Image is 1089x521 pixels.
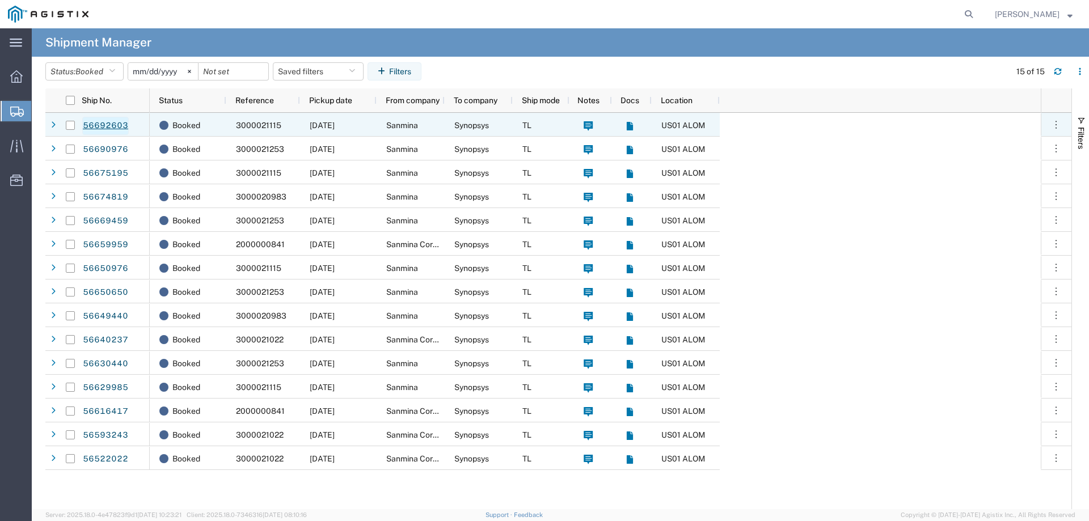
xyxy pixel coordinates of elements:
[263,511,307,518] span: [DATE] 08:10:16
[386,121,418,130] span: Sanmina
[386,264,418,273] span: Sanmina
[172,375,200,399] span: Booked
[522,454,531,463] span: TL
[82,379,129,397] a: 56629985
[386,406,463,416] span: Sanmina Corporation
[1016,66,1045,78] div: 15 of 15
[454,264,489,273] span: Synopsys
[661,168,705,177] span: US01 ALOM
[45,28,151,57] h4: Shipment Manager
[454,383,489,392] span: Synopsys
[82,96,112,105] span: Ship No.
[454,168,489,177] span: Synopsys
[522,406,531,416] span: TL
[454,216,489,225] span: Synopsys
[310,192,335,201] span: 08/29/2025
[82,331,129,349] a: 56640237
[522,264,531,273] span: TL
[386,383,418,392] span: Sanmina
[454,240,489,249] span: Synopsys
[661,359,705,368] span: US01 ALOM
[310,454,335,463] span: 08/18/2025
[172,232,200,256] span: Booked
[454,96,497,105] span: To company
[386,287,418,296] span: Sanmina
[386,168,418,177] span: Sanmina
[386,454,463,463] span: Sanmina Corporation
[310,430,335,439] span: 08/25/2025
[8,6,88,23] img: logo
[522,383,531,392] span: TL
[454,121,489,130] span: Synopsys
[661,264,705,273] span: US01 ALOM
[82,307,129,325] a: 56649440
[661,287,705,296] span: US01 ALOM
[236,240,285,249] span: 2000000841
[172,185,200,209] span: Booked
[522,311,531,320] span: TL
[172,113,200,137] span: Booked
[310,359,335,368] span: 08/27/2025
[454,192,489,201] span: Synopsys
[172,399,200,423] span: Booked
[75,67,103,76] span: Booked
[172,256,200,280] span: Booked
[310,335,335,344] span: 08/28/2025
[454,287,489,296] span: Synopsys
[236,216,284,225] span: 3000021253
[522,430,531,439] span: TL
[236,335,284,344] span: 3000021022
[454,145,489,154] span: Synopsys
[661,121,705,130] span: US01 ALOM
[522,121,531,130] span: TL
[994,7,1073,21] button: [PERSON_NAME]
[82,403,129,421] a: 56616417
[522,240,531,249] span: TL
[454,311,489,320] span: Synopsys
[273,62,364,81] button: Saved filters
[386,96,440,105] span: From company
[386,359,418,368] span: Sanmina
[137,511,181,518] span: [DATE] 10:23:21
[199,63,268,80] input: Not set
[82,355,129,373] a: 56630440
[82,450,129,468] a: 56522022
[172,280,200,304] span: Booked
[45,511,181,518] span: Server: 2025.18.0-4e47823f9d1
[386,192,418,201] span: Sanmina
[661,335,705,344] span: US01 ALOM
[995,8,1060,20] span: Billy Lo
[172,447,200,471] span: Booked
[661,192,705,201] span: US01 ALOM
[45,62,124,81] button: Status:Booked
[454,335,489,344] span: Synopsys
[236,264,281,273] span: 3000021115
[310,216,335,225] span: 08/29/2025
[236,406,285,416] span: 2000000841
[172,209,200,232] span: Booked
[187,511,307,518] span: Client: 2025.18.0-7346316
[661,383,705,392] span: US01 ALOM
[236,359,284,368] span: 3000021253
[236,287,284,296] span: 3000021253
[522,359,531,368] span: TL
[172,304,200,328] span: Booked
[522,216,531,225] span: TL
[310,406,335,416] span: 08/27/2025
[236,311,286,320] span: 3000020983
[454,406,489,416] span: Synopsys
[522,145,531,154] span: TL
[661,430,705,439] span: US01 ALOM
[236,168,281,177] span: 3000021115
[82,426,129,444] a: 56593243
[621,96,639,105] span: Docs
[82,283,129,302] a: 56650650
[310,168,335,177] span: 08/29/2025
[82,188,129,206] a: 56674819
[522,287,531,296] span: TL
[1077,127,1086,149] span: Filters
[235,96,274,105] span: Reference
[386,311,418,320] span: Sanmina
[661,454,705,463] span: US01 ALOM
[82,141,129,159] a: 56690976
